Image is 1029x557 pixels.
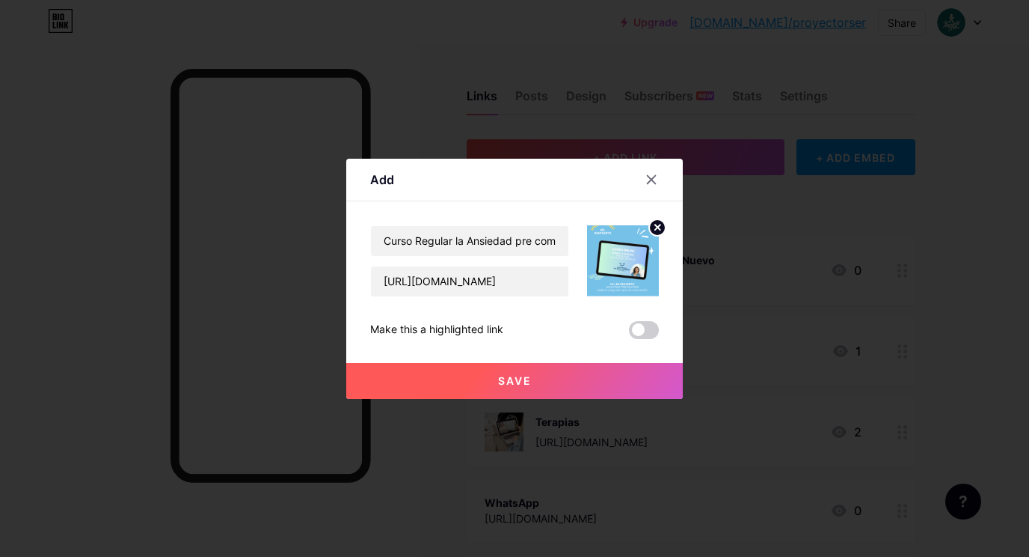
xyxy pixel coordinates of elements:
[370,171,394,189] div: Add
[371,226,568,256] input: Title
[370,321,503,339] div: Make this a highlighted link
[587,225,659,297] img: link_thumbnail
[346,363,683,399] button: Save
[371,267,568,296] input: URL
[498,374,532,387] span: Save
